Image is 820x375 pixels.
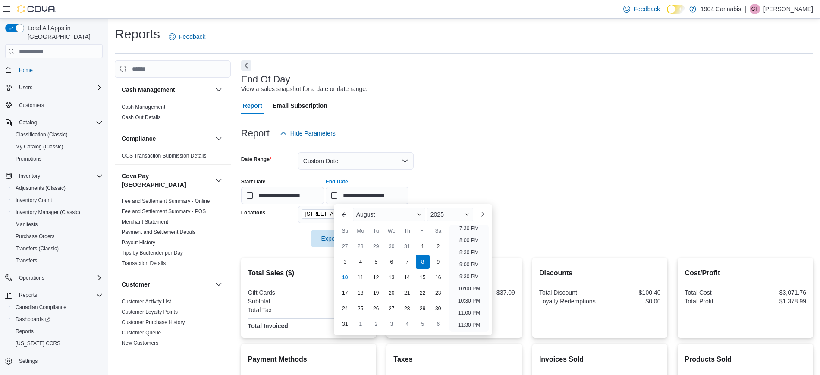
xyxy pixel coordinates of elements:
button: Transfers [9,255,106,267]
button: Custom Date [298,152,414,170]
h3: Compliance [122,134,156,143]
a: Transfers [12,255,41,266]
span: August [356,211,375,218]
a: Customer Loyalty Points [122,309,178,315]
div: day-13 [385,271,399,284]
span: New Customers [122,340,158,347]
a: Merchant Statement [122,219,168,225]
button: Next month [475,208,489,221]
span: Reports [16,290,103,300]
button: Hide Parameters [276,125,339,142]
span: Washington CCRS [12,338,103,349]
input: Dark Mode [667,5,685,14]
div: day-3 [385,317,399,331]
div: Button. Open the month selector. August is currently selected. [353,208,425,221]
ul: Time [449,225,489,332]
button: Compliance [122,134,212,143]
div: day-28 [354,239,368,253]
label: End Date [326,178,348,185]
a: Manifests [12,219,41,230]
div: Sa [431,224,445,238]
button: Operations [2,272,106,284]
div: $584.11 [311,306,370,313]
div: Loyalty Redemptions [539,298,598,305]
div: day-22 [416,286,430,300]
span: Operations [16,273,103,283]
a: Inventory Manager (Classic) [12,207,84,217]
a: Transaction Details [122,260,166,266]
button: Reports [9,325,106,337]
button: Cova Pay [GEOGRAPHIC_DATA] [214,175,224,186]
div: day-1 [416,239,430,253]
span: Manifests [16,221,38,228]
input: Press the down key to open a popover containing a calendar. [241,187,324,204]
div: day-25 [354,302,368,315]
span: Catalog [16,117,103,128]
div: $0.00 [602,298,661,305]
a: Promotions [12,154,45,164]
div: day-16 [431,271,445,284]
div: day-5 [416,317,430,331]
div: day-7 [400,255,414,269]
div: -$100.40 [602,289,661,296]
div: day-27 [385,302,399,315]
div: $1,378.99 [747,298,806,305]
a: Purchase Orders [12,231,58,242]
div: day-21 [400,286,414,300]
div: day-31 [338,317,352,331]
span: Home [19,67,33,74]
div: day-18 [354,286,368,300]
a: Customers [16,100,47,110]
div: day-4 [400,317,414,331]
span: Transfers (Classic) [12,243,103,254]
a: Fee and Settlement Summary - Online [122,198,210,204]
span: Customers [19,102,44,109]
button: Customer [214,279,224,290]
div: Su [338,224,352,238]
span: Catalog [19,119,37,126]
div: day-2 [431,239,445,253]
div: day-3 [338,255,352,269]
a: Adjustments (Classic) [12,183,69,193]
button: Compliance [214,133,224,144]
a: Home [16,65,36,76]
a: Feedback [165,28,209,45]
div: Button. Open the year selector. 2025 is currently selected. [427,208,473,221]
a: Tips by Budtender per Day [122,250,183,256]
div: day-9 [431,255,445,269]
button: Customer [122,280,212,289]
span: 720 First Ave [302,209,368,219]
span: Feedback [179,32,205,41]
a: Payout History [122,239,155,246]
a: Transfers (Classic) [12,243,62,254]
span: Inventory Count [16,197,52,204]
span: Purchase Orders [12,231,103,242]
a: Fee and Settlement Summary - POS [122,208,206,214]
div: day-10 [338,271,352,284]
div: Gift Cards [248,289,307,296]
input: Press the down key to enter a popover containing a calendar. Press the escape key to close the po... [326,187,408,204]
span: Cash Out Details [122,114,161,121]
button: Previous Month [337,208,351,221]
div: Fr [416,224,430,238]
span: Inventory [19,173,40,180]
p: | [745,4,746,14]
span: Customer Activity List [122,298,171,305]
button: Classification (Classic) [9,129,106,141]
span: 2025 [430,211,444,218]
li: 10:00 PM [455,284,484,294]
a: Feedback [620,0,663,18]
label: Date Range [241,156,272,163]
div: August, 2025 [337,239,446,332]
a: Reports [12,326,37,337]
span: Inventory [16,171,103,181]
a: Settings [16,356,41,366]
span: Inventory Manager (Classic) [16,209,80,216]
span: Home [16,64,103,75]
p: 1904 Cannabis [701,4,741,14]
div: Subtotal [248,298,307,305]
span: Fee and Settlement Summary - Online [122,198,210,205]
a: Payment and Settlement Details [122,229,195,235]
div: day-12 [369,271,383,284]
